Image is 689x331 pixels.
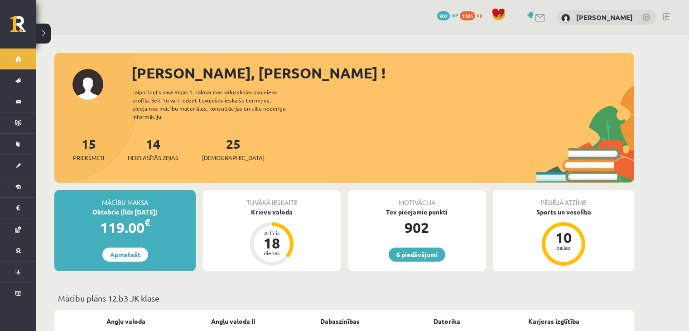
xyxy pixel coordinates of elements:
[561,14,570,23] img: Kristers Sproģis
[203,190,341,207] div: Tuvākā ieskaite
[434,316,460,326] a: Datorika
[550,245,577,250] div: balles
[258,236,285,250] div: 18
[102,248,148,262] a: Apmaksāt
[348,190,486,207] div: Motivācija
[145,216,150,229] span: €
[54,207,196,217] div: Oktobris (līdz [DATE])
[128,153,178,162] span: Neizlasītās ziņas
[73,153,104,162] span: Priekšmeti
[132,88,302,121] div: Laipni lūgts savā Rīgas 1. Tālmācības vidusskolas skolnieka profilā. Šeit Tu vari redzēt tuvojošo...
[320,316,360,326] a: Dabaszinības
[131,62,634,84] div: [PERSON_NAME], [PERSON_NAME] !
[10,16,36,39] a: Rīgas 1. Tālmācības vidusskola
[202,136,265,162] a: 25[DEMOGRAPHIC_DATA]
[389,248,445,262] a: 6 piedāvājumi
[477,11,482,19] span: xp
[437,11,458,19] a: 902 mP
[348,217,486,239] div: 902
[437,11,450,20] span: 902
[460,11,487,19] a: 1305 xp
[58,292,631,304] p: Mācību plāns 12.b3 JK klase
[73,136,104,162] a: 15Priekšmeti
[550,230,577,245] div: 10
[258,250,285,256] div: dienas
[460,11,475,20] span: 1305
[493,190,634,207] div: Pēdējā atzīme
[348,207,486,217] div: Tev pieejamie punkti
[211,316,255,326] a: Angļu valoda II
[202,153,265,162] span: [DEMOGRAPHIC_DATA]
[493,207,634,267] a: Sports un veselība 10 balles
[528,316,579,326] a: Karjeras izglītība
[576,13,633,22] a: [PERSON_NAME]
[203,207,341,217] div: Krievu valoda
[493,207,634,217] div: Sports un veselība
[451,11,458,19] span: mP
[128,136,178,162] a: 14Neizlasītās ziņas
[258,230,285,236] div: Atlicis
[106,316,145,326] a: Angļu valoda
[54,190,196,207] div: Mācību maksa
[54,217,196,239] div: 119.00
[203,207,341,267] a: Krievu valoda Atlicis 18 dienas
